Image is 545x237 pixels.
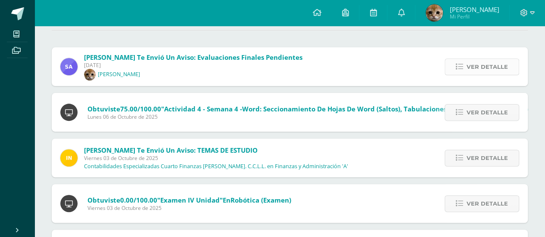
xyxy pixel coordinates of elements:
span: "Examen IV Unidad" [157,196,223,204]
span: Ver detalle [467,105,508,120]
span: Viernes 03 de Octubre de 2025 [87,204,291,212]
img: 91d43002c1e6da35fcf826c9a618326d.png [60,149,78,166]
span: Ver detalle [467,150,508,166]
span: 0.00/100.00 [120,196,157,204]
span: [PERSON_NAME] te envió un aviso: TEMAS DE ESTUDIO [84,146,258,154]
span: Viernes 03 de Octubre de 2025 [84,154,348,162]
span: [PERSON_NAME] te envió un aviso: Evaluaciones finales pendientes [84,53,302,62]
img: 8762b6bb3af3da8fe1474ae5a1e34521.png [426,4,443,22]
span: [DATE] [84,62,302,69]
span: Ver detalle [467,196,508,212]
span: 75.00/100.00 [120,105,161,113]
span: [PERSON_NAME] [449,5,499,14]
span: Robótica (Examen) [230,196,291,204]
span: Ver detalle [467,59,508,75]
span: Obtuviste en [87,196,291,204]
span: Mi Perfil [449,13,499,20]
p: [PERSON_NAME] [98,71,140,78]
img: baa985483695bf1903b93923a3ee80af.png [60,58,78,75]
img: d54d79f8005ec3a1217fbfface1437ce.png [84,69,96,80]
p: Contabilidades Especializadas Cuarto Finanzas [PERSON_NAME]. C.C.L.L. en Finanzas y Administració... [84,163,348,170]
